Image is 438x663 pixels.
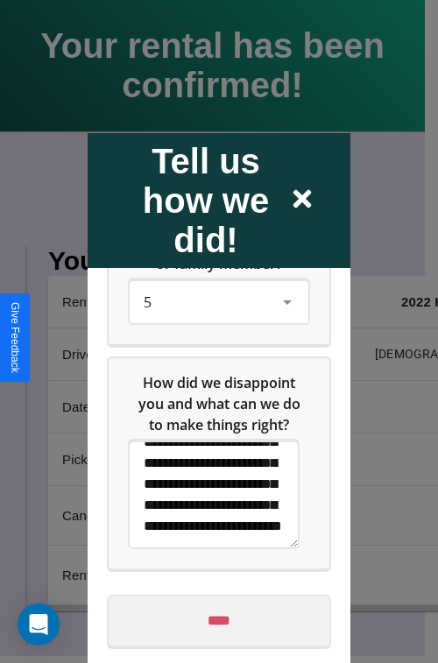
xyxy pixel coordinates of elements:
[9,302,21,373] div: Give Feedback
[130,280,308,322] div: On a scale from 0 to 10, how likely are you to recommend us to a friend or family member?
[138,372,304,434] span: How did we disappoint you and what can we do to make things right?
[123,141,289,259] h2: Tell us how we did!
[18,603,60,645] div: Open Intercom Messenger
[144,292,152,311] span: 5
